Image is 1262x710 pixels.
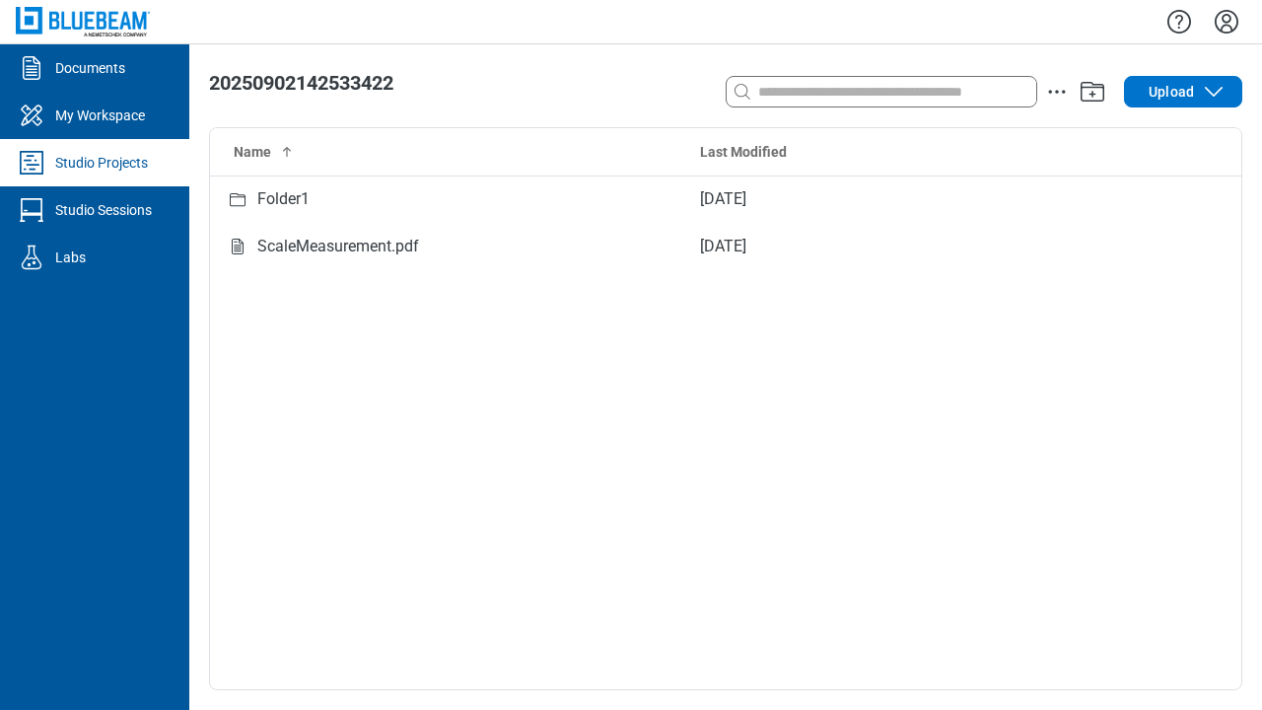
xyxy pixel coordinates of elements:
span: Upload [1149,82,1194,102]
button: Add [1077,76,1108,107]
td: [DATE] [684,223,1138,270]
td: [DATE] [684,176,1138,223]
span: 20250902142533422 [209,71,393,95]
button: Settings [1211,5,1242,38]
svg: My Workspace [16,100,47,131]
div: Studio Projects [55,153,148,173]
div: Documents [55,58,125,78]
div: ScaleMeasurement.pdf [257,235,419,259]
div: Folder1 [257,187,310,212]
button: action-menu [1045,80,1069,104]
div: Name [234,142,668,162]
table: Studio items table [210,128,1241,270]
div: Last Modified [700,142,1122,162]
div: My Workspace [55,106,145,125]
svg: Studio Projects [16,147,47,178]
svg: Studio Sessions [16,194,47,226]
img: Bluebeam, Inc. [16,7,150,35]
div: Studio Sessions [55,200,152,220]
button: Upload [1124,76,1242,107]
div: Labs [55,248,86,267]
svg: Labs [16,242,47,273]
svg: Documents [16,52,47,84]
